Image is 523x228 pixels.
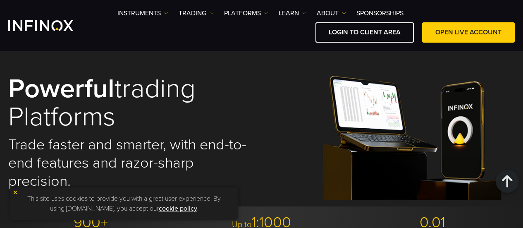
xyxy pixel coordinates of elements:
a: LOGIN TO CLIENT AREA [315,22,414,43]
img: yellow close icon [12,190,18,195]
a: Learn [279,8,306,18]
strong: Powerful [8,72,115,105]
a: INFINOX Logo [8,20,93,31]
h2: Trade faster and smarter, with end-to-end features and razor-sharp precision. [8,136,251,190]
p: This site uses cookies to provide you with a great user experience. By using [DOMAIN_NAME], you a... [14,192,234,216]
a: SPONSORSHIPS [356,8,404,18]
a: cookie policy [159,204,197,213]
a: PLATFORMS [224,8,268,18]
a: ABOUT [317,8,346,18]
a: TRADING [179,8,214,18]
a: OPEN LIVE ACCOUNT [422,22,515,43]
h1: trading platforms [8,75,251,132]
a: Instruments [117,8,168,18]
